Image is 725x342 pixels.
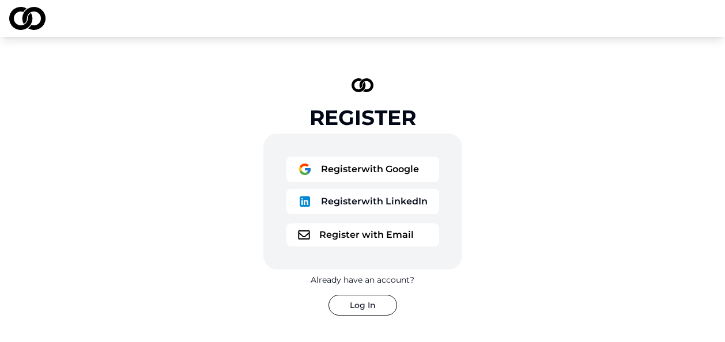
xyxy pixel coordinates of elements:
[286,157,439,182] button: logoRegisterwith Google
[328,295,397,316] button: Log In
[286,189,439,214] button: logoRegisterwith LinkedIn
[298,195,312,208] img: logo
[309,106,416,129] div: Register
[286,223,439,246] button: logoRegister with Email
[352,78,373,92] img: logo
[298,230,310,240] img: logo
[311,274,414,286] div: Already have an account?
[9,7,46,30] img: logo
[298,162,312,176] img: logo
